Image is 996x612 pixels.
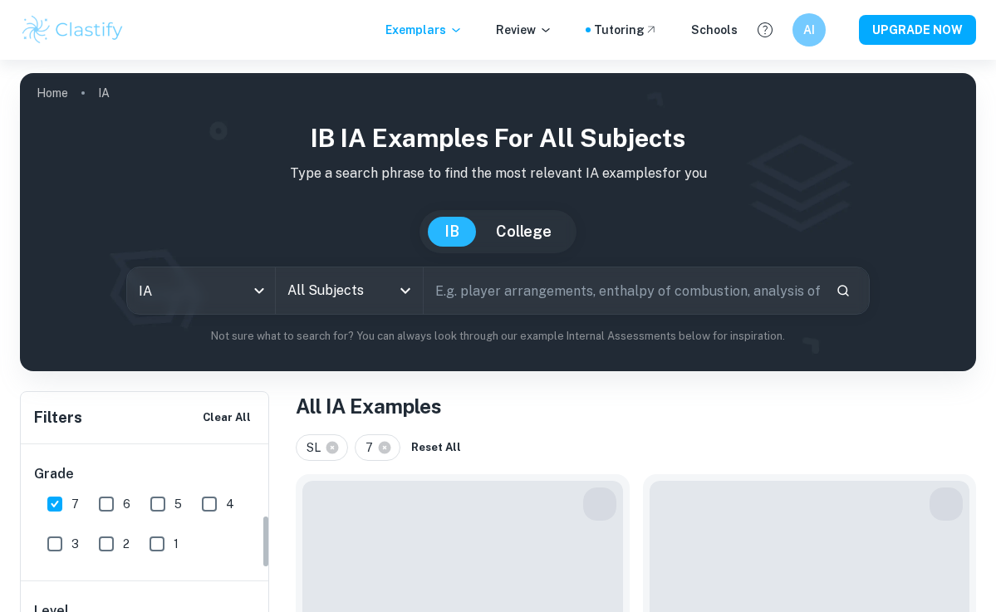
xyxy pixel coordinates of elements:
[226,495,234,513] span: 4
[123,535,130,553] span: 2
[296,391,976,421] h1: All IA Examples
[307,438,328,457] span: SL
[34,464,257,484] h6: Grade
[407,435,465,460] button: Reset All
[174,535,179,553] span: 1
[829,277,857,305] button: Search
[594,21,658,39] a: Tutoring
[366,438,380,457] span: 7
[34,406,82,429] h6: Filters
[199,405,255,430] button: Clear All
[71,495,79,513] span: 7
[37,81,68,105] a: Home
[424,267,822,314] input: E.g. player arrangements, enthalpy of combustion, analysis of a big city...
[394,279,417,302] button: Open
[98,84,110,102] p: IA
[751,16,779,44] button: Help and Feedback
[479,217,568,247] button: College
[174,495,182,513] span: 5
[800,21,819,39] h6: AI
[355,434,400,461] div: 7
[20,73,976,371] img: profile cover
[33,120,963,157] h1: IB IA examples for all subjects
[123,495,130,513] span: 6
[428,217,476,247] button: IB
[496,21,552,39] p: Review
[20,13,125,47] img: Clastify logo
[33,328,963,345] p: Not sure what to search for? You can always look through our example Internal Assessments below f...
[792,13,826,47] button: AI
[385,21,463,39] p: Exemplars
[127,267,275,314] div: IA
[859,15,976,45] button: UPGRADE NOW
[296,434,348,461] div: SL
[33,164,963,184] p: Type a search phrase to find the most relevant IA examples for you
[71,535,79,553] span: 3
[691,21,738,39] a: Schools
